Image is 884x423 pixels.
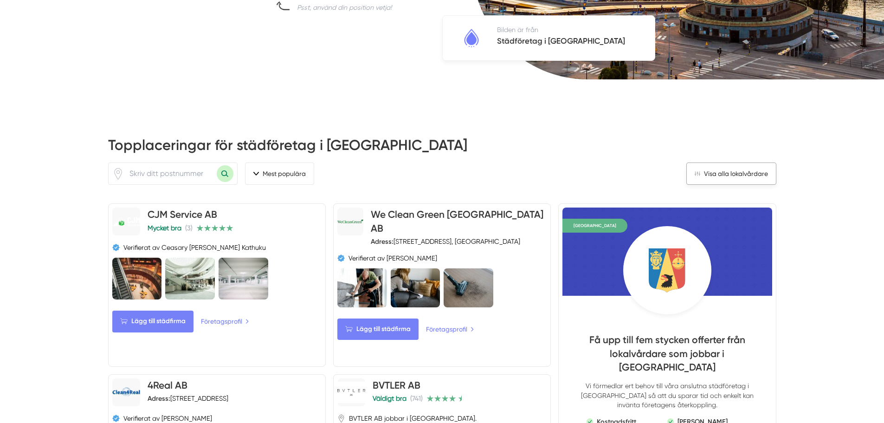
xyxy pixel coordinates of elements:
span: Mycket bra [148,224,181,232]
span: Väldigt bra [373,395,407,402]
button: Sök med postnummer [217,165,233,182]
: Lägg till städfirma [112,311,194,332]
span: (3) [185,224,193,232]
a: CJM Service AB [148,208,217,220]
span: [GEOGRAPHIC_DATA] [562,219,627,233]
a: BVTLER AB [373,379,420,391]
span: BVTLER AB jobbar i [GEOGRAPHIC_DATA]. [349,414,477,423]
a: Visa alla lokalvårdare [686,163,776,185]
div: [STREET_ADDRESS], [GEOGRAPHIC_DATA] [371,237,520,246]
svg: Pin / Karta [112,168,124,180]
span: filter-section [245,163,314,185]
a: We Clean Green [GEOGRAPHIC_DATA] AB [371,208,543,234]
img: Städföretag i Stockholms län logotyp [460,26,483,50]
img: CJM Service AB är lokalvårdare i Stockholms län [219,258,268,299]
span: Klicka för att använda din position. [112,168,124,180]
h2: Topplaceringar för städföretag i [GEOGRAPHIC_DATA] [108,135,776,163]
svg: Pin / Karta [337,415,345,423]
img: 4Real AB logotyp [112,387,140,397]
h4: Få upp till fem stycken offerter från lokalvårdare som jobbar i [GEOGRAPHIC_DATA] [577,333,757,381]
img: CJM Service AB logotyp [112,217,140,226]
span: Verifierat av Ceasary [PERSON_NAME] Kathuku [123,243,266,252]
p: Vi förmedlar ert behov till våra anslutna städföretag i [GEOGRAPHIC_DATA] så att du sparar tid oc... [577,381,757,409]
strong: Adress: [371,237,394,246]
button: Mest populära [245,163,314,185]
img: BVTLER AB logotyp [337,382,365,403]
strong: Adress: [148,394,170,403]
img: CJM Service AB är lokalvårdare i Stockholms län [165,258,215,299]
a: Företagsprofil [426,324,474,334]
span: (741) [410,395,423,402]
img: We Clean Green Sweden AB är lokalvårdare i Stockholms län [391,268,440,307]
a: 4Real AB [148,379,187,391]
: Lägg till städfirma [337,319,419,340]
span: Verifierat av [PERSON_NAME] [348,254,437,263]
img: CJM Service AB är lokalvårdare i Stockholms län [112,258,162,299]
img: Bakgrund för Stockholms län [562,208,772,296]
img: We Clean Green Sweden AB logotyp [337,220,363,224]
img: We Clean Green Sweden AB är lokalvårdare i Stockholms län [337,268,387,307]
span: Verifierat av [PERSON_NAME] [123,414,212,423]
a: Företagsprofil [201,316,249,326]
span: Bilden är från [497,26,538,33]
input: Skriv ditt postnummer [124,163,217,184]
h5: Städföretag i [GEOGRAPHIC_DATA] [497,35,625,49]
div: Psst, använd din position vetja! [297,3,392,12]
div: [STREET_ADDRESS] [148,394,228,403]
img: We Clean Green Sweden AB är lokalvårdare i Stockholms län [444,268,493,307]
